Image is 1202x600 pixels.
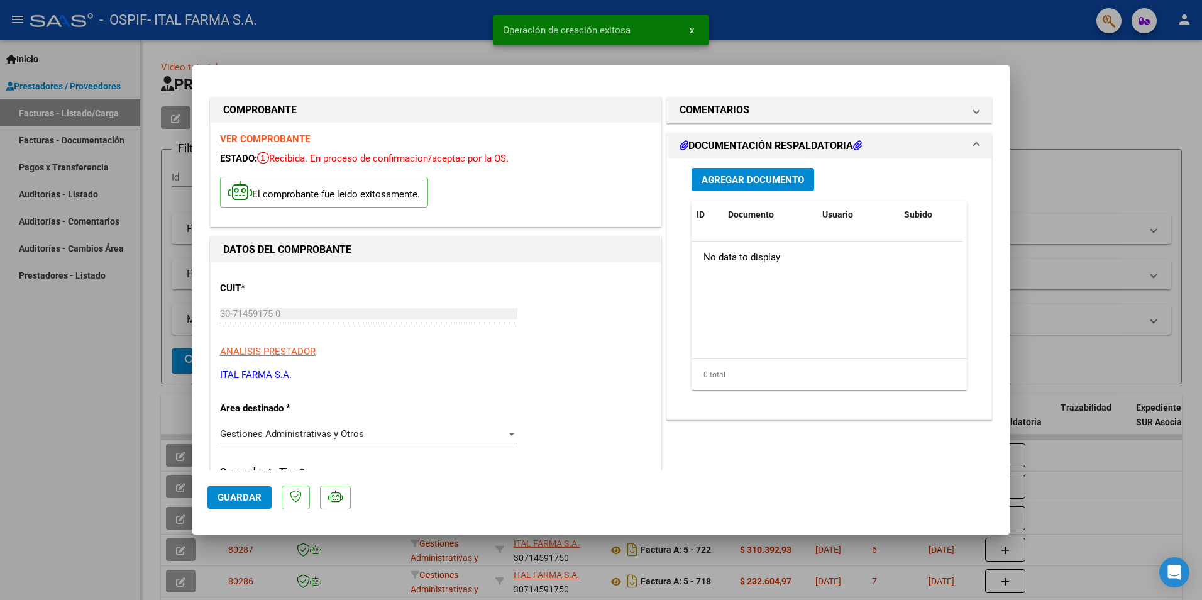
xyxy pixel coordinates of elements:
span: Recibida. En proceso de confirmacion/aceptac por la OS. [257,153,509,164]
mat-expansion-panel-header: COMENTARIOS [667,97,991,123]
p: Comprobante Tipo * [220,465,350,479]
div: No data to display [692,242,962,273]
datatable-header-cell: Acción [962,201,1025,228]
span: Operación de creación exitosa [503,24,631,36]
p: El comprobante fue leído exitosamente. [220,177,428,208]
mat-expansion-panel-header: DOCUMENTACIÓN RESPALDATORIA [667,133,991,158]
span: ID [697,209,705,219]
div: DOCUMENTACIÓN RESPALDATORIA [667,158,991,419]
span: x [690,25,694,36]
h1: DOCUMENTACIÓN RESPALDATORIA [680,138,862,153]
span: Documento [728,209,774,219]
a: VER COMPROBANTE [220,133,310,145]
p: ITAL FARMA S.A. [220,368,651,382]
span: ANALISIS PRESTADOR [220,346,316,357]
datatable-header-cell: ID [692,201,723,228]
p: Area destinado * [220,401,350,416]
h1: COMENTARIOS [680,103,749,118]
button: x [680,19,704,42]
span: Guardar [218,492,262,503]
button: Guardar [207,486,272,509]
span: Subido [904,209,932,219]
datatable-header-cell: Documento [723,201,817,228]
span: Usuario [822,209,853,219]
span: Gestiones Administrativas y Otros [220,428,364,440]
span: ESTADO: [220,153,257,164]
span: Agregar Documento [702,174,804,186]
button: Agregar Documento [692,168,814,191]
datatable-header-cell: Subido [899,201,962,228]
datatable-header-cell: Usuario [817,201,899,228]
strong: DATOS DEL COMPROBANTE [223,243,351,255]
p: CUIT [220,281,350,296]
strong: COMPROBANTE [223,104,297,116]
div: 0 total [692,359,967,391]
div: Open Intercom Messenger [1159,557,1189,587]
